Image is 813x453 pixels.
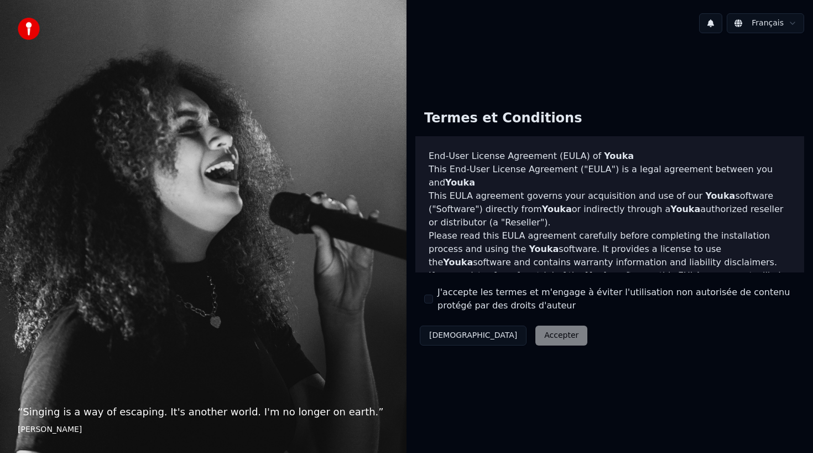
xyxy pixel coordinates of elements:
p: “ Singing is a way of escaping. It's another world. I'm no longer on earth. ” [18,404,389,420]
span: Youka [445,177,475,188]
p: This EULA agreement governs your acquisition and use of our software ("Software") directly from o... [429,189,791,229]
span: Youka [529,244,559,254]
span: Youka [604,151,634,161]
button: [DEMOGRAPHIC_DATA] [420,326,527,346]
h3: End-User License Agreement (EULA) of [429,150,791,163]
p: This End-User License Agreement ("EULA") is a legal agreement between you and [429,163,791,189]
label: J'accepte les termes et m'engage à éviter l'utilisation non autorisée de contenu protégé par des ... [437,286,795,312]
p: If you register for a free trial of the software, this EULA agreement will also govern that trial... [429,269,791,322]
span: Youka [542,204,572,214]
p: Please read this EULA agreement carefully before completing the installation process and using th... [429,229,791,269]
span: Youka [670,204,700,214]
div: Termes et Conditions [415,101,591,136]
footer: [PERSON_NAME] [18,424,389,435]
img: youka [18,18,40,40]
span: Youka [586,270,616,281]
span: Youka [705,191,735,201]
span: Youka [443,257,473,267]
